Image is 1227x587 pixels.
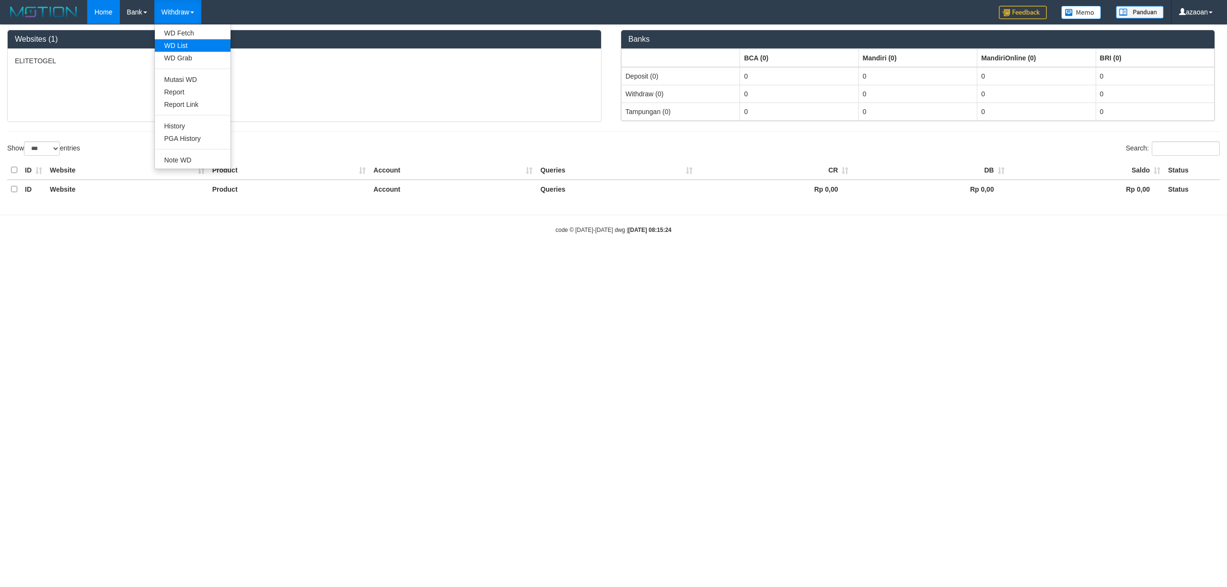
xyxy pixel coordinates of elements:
a: Report [155,86,231,98]
h3: Websites (1) [15,35,594,44]
th: CR [696,161,852,180]
small: code © [DATE]-[DATE] dwg | [556,227,671,233]
td: 0 [977,103,1096,120]
th: Queries [536,161,696,180]
th: Status [1164,161,1220,180]
label: Show entries [7,141,80,156]
th: Group: activate to sort column ascending [977,49,1096,67]
input: Search: [1152,141,1220,156]
a: History [155,120,231,132]
a: WD Fetch [155,27,231,39]
th: Account [370,161,536,180]
th: Saldo [1008,161,1164,180]
a: Mutasi WD [155,73,231,86]
td: 0 [858,103,977,120]
label: Search: [1126,141,1220,156]
img: panduan.png [1116,6,1164,19]
th: Group: activate to sort column ascending [622,49,740,67]
img: MOTION_logo.png [7,5,80,19]
a: WD List [155,39,231,52]
td: 0 [858,85,977,103]
th: Product [208,180,370,198]
th: Rp 0,00 [696,180,852,198]
img: Feedback.jpg [999,6,1047,19]
td: Deposit (0) [622,67,740,85]
a: PGA History [155,132,231,145]
img: Button%20Memo.svg [1061,6,1101,19]
td: 0 [858,67,977,85]
td: 0 [1096,85,1214,103]
th: Product [208,161,370,180]
th: Rp 0,00 [852,180,1008,198]
th: Group: activate to sort column ascending [1096,49,1214,67]
td: 0 [1096,67,1214,85]
td: 0 [740,67,858,85]
th: DB [852,161,1008,180]
td: 0 [1096,103,1214,120]
h3: Banks [628,35,1207,44]
select: Showentries [24,141,60,156]
th: Website [46,180,208,198]
th: ID [21,161,46,180]
th: ID [21,180,46,198]
td: 0 [740,85,858,103]
td: Withdraw (0) [622,85,740,103]
td: 0 [977,85,1096,103]
a: Note WD [155,154,231,166]
a: WD Grab [155,52,231,64]
th: Website [46,161,208,180]
th: Status [1164,180,1220,198]
th: Group: activate to sort column ascending [858,49,977,67]
strong: [DATE] 08:15:24 [628,227,671,233]
td: Tampungan (0) [622,103,740,120]
th: Group: activate to sort column ascending [740,49,858,67]
th: Queries [536,180,696,198]
td: 0 [977,67,1096,85]
td: 0 [740,103,858,120]
p: ELITETOGEL [15,56,594,66]
th: Account [370,180,536,198]
th: Rp 0,00 [1008,180,1164,198]
a: Report Link [155,98,231,111]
